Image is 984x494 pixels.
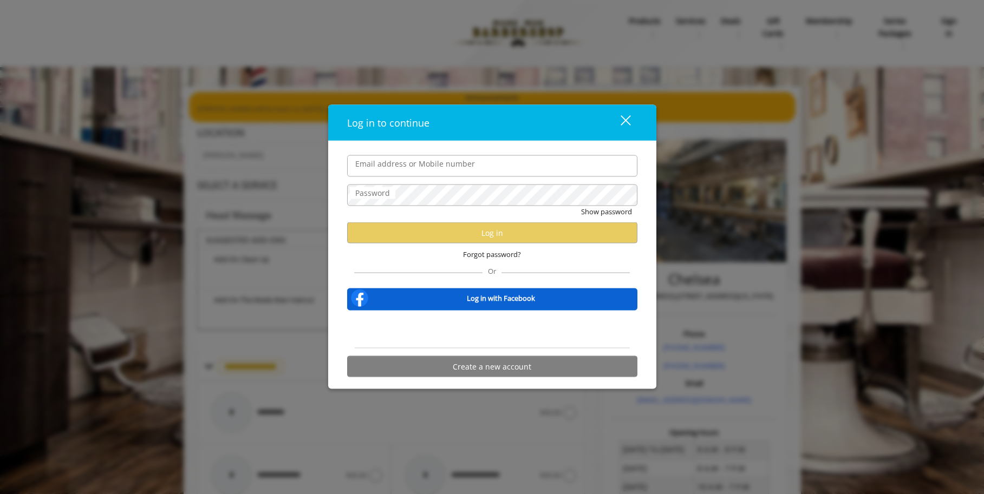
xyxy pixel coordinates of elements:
label: Password [350,187,395,199]
span: Or [483,266,501,276]
iframe: Sign in with Google Button [427,318,557,341]
span: Forgot password? [463,249,521,260]
div: close dialog [608,115,630,131]
label: Email address or Mobile number [350,157,480,169]
input: Email address or Mobile number [347,155,637,176]
b: Log in with Facebook [467,292,535,304]
button: Create a new account [347,356,637,377]
button: Log in [347,222,637,243]
button: close dialog [601,111,637,134]
input: Password [347,184,637,206]
img: facebook-logo [349,287,370,309]
span: Log in to continue [347,116,429,129]
button: Show password [581,206,632,217]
